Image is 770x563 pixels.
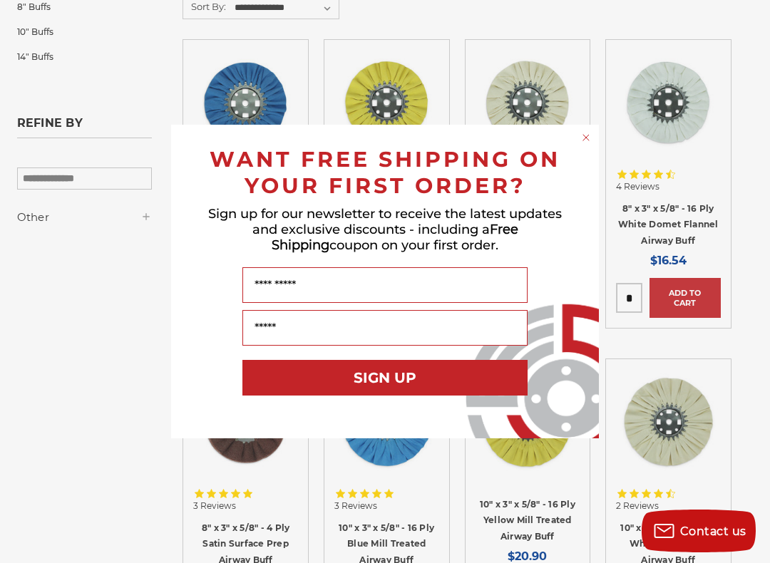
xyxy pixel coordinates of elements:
span: Sign up for our newsletter to receive the latest updates and exclusive discounts - including a co... [208,206,562,253]
button: SIGN UP [242,360,528,396]
span: WANT FREE SHIPPING ON YOUR FIRST ORDER? [210,146,560,199]
span: Contact us [680,525,746,538]
button: Close dialog [579,130,593,145]
button: Contact us [642,510,756,552]
span: Free Shipping [272,222,518,253]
